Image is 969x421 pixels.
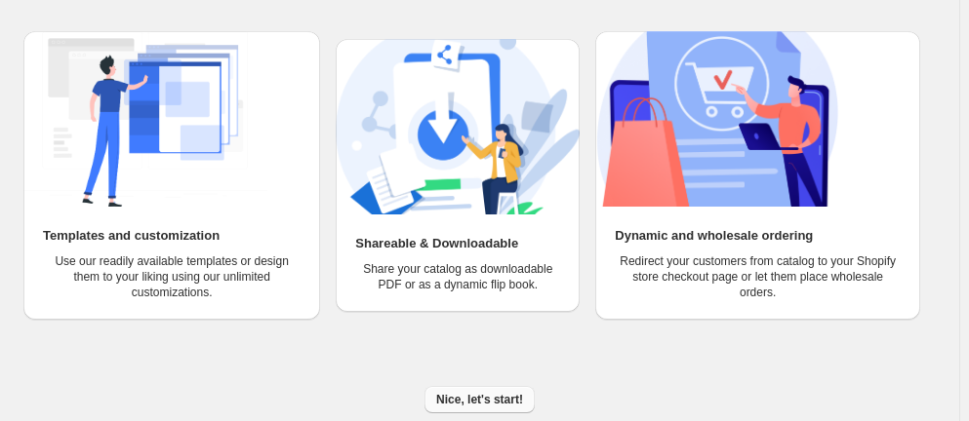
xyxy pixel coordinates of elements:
h2: Dynamic and wholesale ordering [615,226,813,246]
img: Shareable & Downloadable [336,39,580,214]
img: Dynamic and wholesale ordering [595,31,839,207]
p: Share your catalog as downloadable PDF or as a dynamic flip book. [355,261,560,292]
p: Redirect your customers from catalog to your Shopify store checkout page or let them place wholes... [615,253,901,300]
p: Use our readily available templates or design them to your liking using our unlimited customizati... [43,253,301,300]
h2: Templates and customization [43,226,220,246]
span: Nice, let's start! [436,392,523,407]
button: Nice, let's start! [424,386,535,413]
img: Templates and customization [23,31,267,207]
h2: Shareable & Downloadable [355,234,518,253]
